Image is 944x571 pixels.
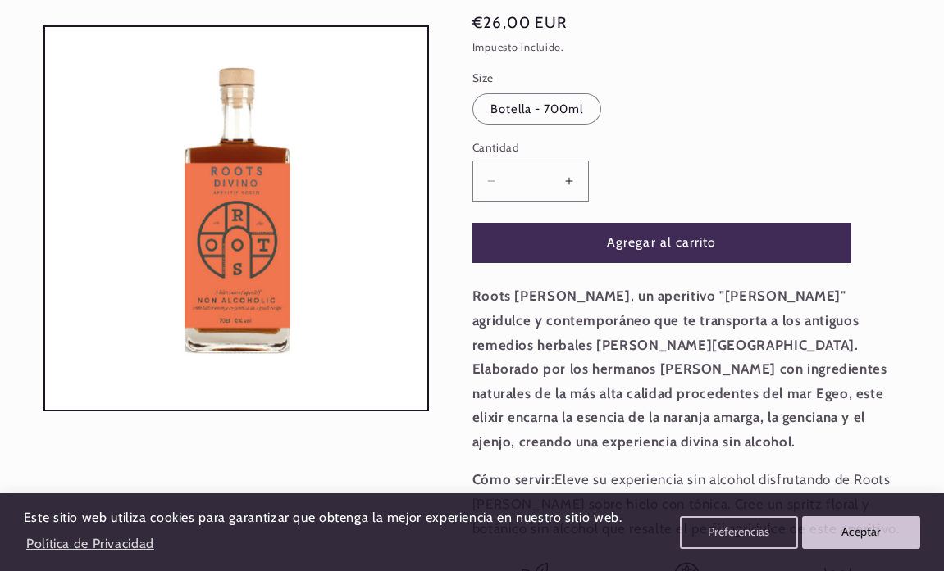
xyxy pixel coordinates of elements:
[472,93,602,125] label: Botella - 700ml
[472,288,887,450] strong: Roots [PERSON_NAME], un aperitivo "[PERSON_NAME]" agridulce y contemporáneo que te transporta a l...
[472,70,495,86] legend: Size
[24,510,622,525] span: Este sitio web utiliza cookies para garantizar que obtenga la mejor experiencia en nuestro sitio ...
[472,471,555,487] strong: Cómo servir:
[24,529,157,558] a: Política de Privacidad (opens in a new tab)
[680,516,798,549] button: Preferencias
[472,223,851,263] button: Agregar al carrito
[472,11,568,34] span: €26,00 EUR
[472,468,901,541] p: Eleve su experiencia sin alcohol disfrutando de Roots [PERSON_NAME] sobre hielo con tónica. Cree ...
[802,516,920,549] button: Aceptar
[472,139,851,156] label: Cantidad
[472,39,901,57] div: Impuesto incluido.
[43,26,430,412] media-gallery: Visor de la galería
